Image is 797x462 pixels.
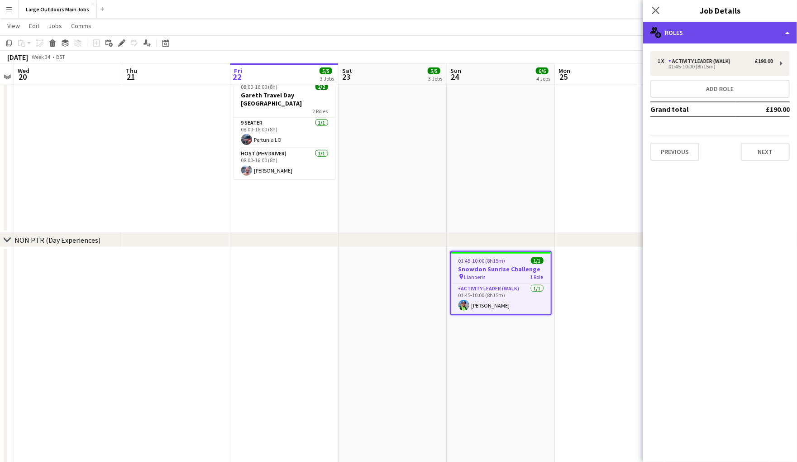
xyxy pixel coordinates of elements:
[741,143,790,161] button: Next
[531,257,544,264] span: 1/1
[650,102,736,116] td: Grand total
[234,149,335,179] app-card-role: Host (PHV Driver)1/108:00-16:00 (8h)[PERSON_NAME]
[736,102,790,116] td: £190.00
[342,67,352,75] span: Sat
[233,72,242,82] span: 22
[234,118,335,149] app-card-role: 9 Seater1/108:00-16:00 (8h)Pertunia LO
[25,20,43,32] a: Edit
[67,20,95,32] a: Comms
[650,80,790,98] button: Add role
[234,67,242,75] span: Fri
[320,75,334,82] div: 3 Jobs
[464,274,486,280] span: Llanberis
[16,72,29,82] span: 20
[341,72,352,82] span: 23
[658,58,668,64] div: 1 x
[449,72,461,82] span: 24
[19,0,97,18] button: Large Outdoors Main Jobs
[241,83,278,90] span: 08:00-16:00 (8h)
[234,71,335,179] app-job-card: In progress08:00-16:00 (8h)2/2Gareth Travel Day [GEOGRAPHIC_DATA]2 Roles9 Seater1/108:00-16:00 (8...
[558,67,570,75] span: Mon
[315,83,328,90] span: 2/2
[650,143,699,161] button: Previous
[7,22,20,30] span: View
[458,257,506,264] span: 01:45-10:00 (8h15m)
[30,53,52,60] span: Week 34
[29,22,39,30] span: Edit
[56,53,65,60] div: BST
[7,53,28,62] div: [DATE]
[668,58,734,64] div: Activity Leader (Walk)
[18,67,29,75] span: Wed
[45,20,66,32] a: Jobs
[450,67,461,75] span: Sun
[428,67,440,74] span: 5/5
[755,58,773,64] div: £190.00
[536,67,549,74] span: 6/6
[14,236,100,245] div: NON PTR (Day Experiences)
[643,5,797,16] h3: Job Details
[320,67,332,74] span: 5/5
[536,75,550,82] div: 4 Jobs
[48,22,62,30] span: Jobs
[124,72,137,82] span: 21
[643,22,797,43] div: Roles
[450,251,552,315] app-job-card: 01:45-10:00 (8h15m)1/1Snowdon Sunrise Challenge Llanberis1 RoleActivity Leader (Walk)1/101:45-10:...
[530,274,544,280] span: 1 Role
[428,75,442,82] div: 3 Jobs
[557,72,570,82] span: 25
[234,91,335,107] h3: Gareth Travel Day [GEOGRAPHIC_DATA]
[313,108,328,115] span: 2 Roles
[126,67,137,75] span: Thu
[658,64,773,69] div: 01:45-10:00 (8h15m)
[451,265,551,273] h3: Snowdon Sunrise Challenge
[4,20,24,32] a: View
[71,22,91,30] span: Comms
[451,284,551,314] app-card-role: Activity Leader (Walk)1/101:45-10:00 (8h15m)[PERSON_NAME]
